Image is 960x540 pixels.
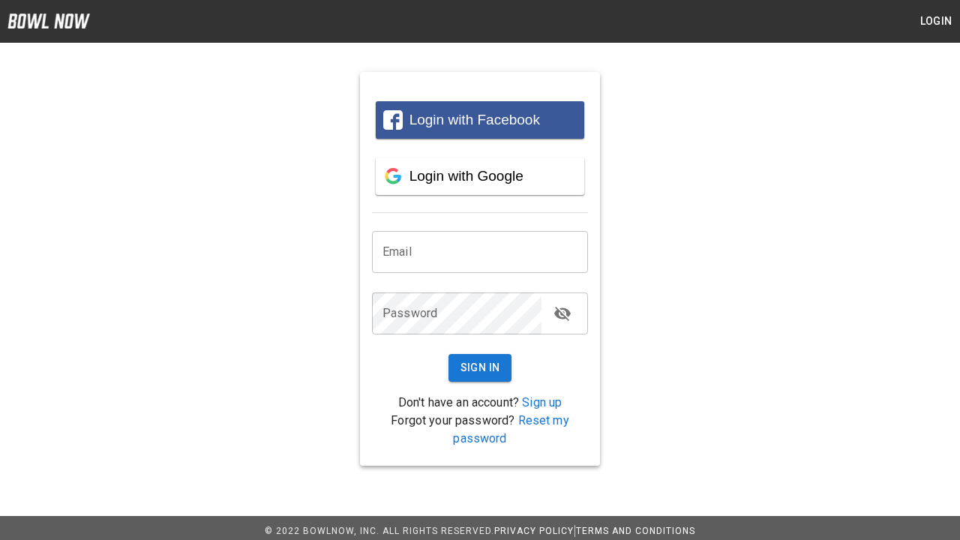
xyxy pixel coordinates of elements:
[409,168,523,184] span: Login with Google
[547,298,577,328] button: toggle password visibility
[7,13,90,28] img: logo
[409,112,540,127] span: Login with Facebook
[372,394,588,412] p: Don't have an account?
[372,412,588,448] p: Forgot your password?
[494,526,574,536] a: Privacy Policy
[453,413,568,445] a: Reset my password
[265,526,494,536] span: © 2022 BowlNow, Inc. All Rights Reserved.
[376,101,584,139] button: Login with Facebook
[448,354,512,382] button: Sign In
[376,157,584,195] button: Login with Google
[912,7,960,35] button: Login
[576,526,695,536] a: Terms and Conditions
[522,395,562,409] a: Sign up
